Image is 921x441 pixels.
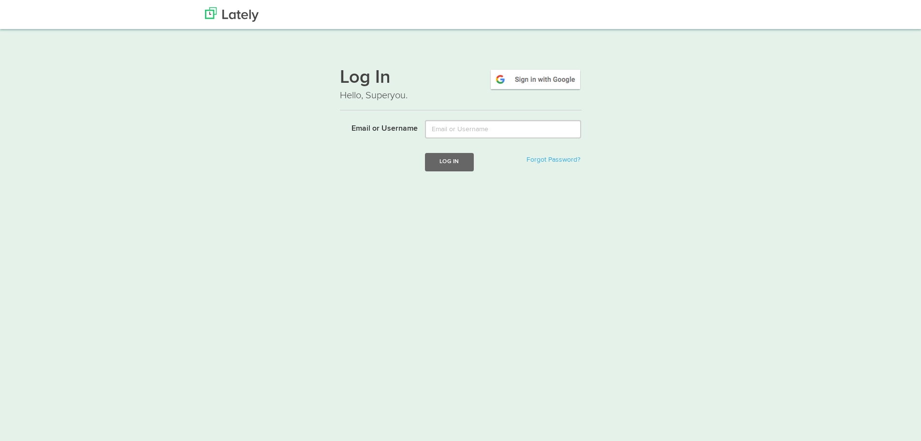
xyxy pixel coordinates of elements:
[205,7,259,22] img: Lately
[425,153,473,171] button: Log In
[333,120,418,135] label: Email or Username
[340,89,582,103] p: Hello, Superyou.
[425,120,581,138] input: Email or Username
[526,156,580,163] a: Forgot Password?
[340,68,582,89] h1: Log In
[489,68,582,91] img: google-signin.png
